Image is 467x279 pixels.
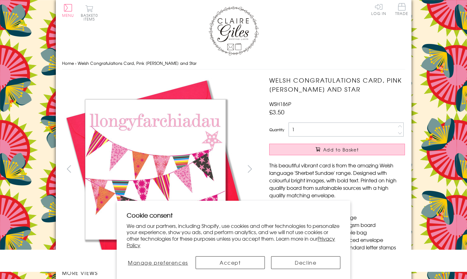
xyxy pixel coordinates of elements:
img: Claire Giles Greetings Cards [209,6,259,55]
a: Trade [395,3,408,17]
a: Home [62,60,74,66]
span: Trade [395,3,408,15]
h1: Welsh Congratulations Card, Pink [PERSON_NAME] and Star [269,76,405,94]
button: Menu [62,4,74,17]
button: Accept [196,256,265,269]
span: 0 items [84,12,98,22]
button: next [243,162,257,176]
span: Manage preferences [128,259,188,266]
button: Manage preferences [127,256,189,269]
img: Welsh Congratulations Card, Pink Bunting and Star [62,76,249,263]
span: £3.50 [269,108,285,116]
p: We and our partners, including Shopify, use cookies and other technologies to personalize your ex... [127,223,340,248]
span: Welsh Congratulations Card, Pink [PERSON_NAME] and Star [78,60,197,66]
span: Menu [62,12,74,18]
h2: Cookie consent [127,211,340,219]
a: Privacy Policy [127,235,335,249]
a: Log In [371,3,386,15]
nav: breadcrumbs [62,57,405,70]
span: Add to Basket [323,147,359,153]
button: Decline [271,256,340,269]
span: WSH186P [269,100,291,108]
button: Basket0 items [81,5,98,21]
p: This beautiful vibrant card is from the amazing Welsh language 'Sherbet Sundae' range. Designed w... [269,161,405,199]
button: prev [62,162,76,176]
h3: More views [62,269,257,277]
button: Add to Basket [269,144,405,155]
span: › [75,60,76,66]
label: Quantity [269,127,284,132]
